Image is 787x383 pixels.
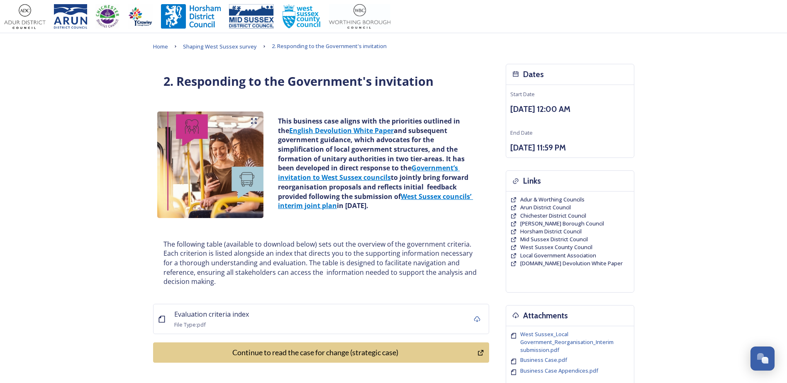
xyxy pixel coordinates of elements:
span: Business Case.pdf [520,356,567,364]
span: Arun District Council [520,204,571,211]
a: Local Government Association [520,252,596,259]
span: Adur & Worthing Councils [520,196,585,203]
span: End Date [510,129,533,136]
h3: Attachments [523,310,568,322]
span: Local Government Association [520,252,596,259]
img: WSCCPos-Spot-25mm.jpg [282,4,321,29]
a: Chichester District Council [520,212,586,220]
img: Crawley%20BC%20logo.jpg [128,4,153,29]
h3: Dates [523,68,544,80]
span: Evaluation criteria index [174,310,249,319]
strong: This business case aligns with the priorities outlined in the [278,116,462,135]
a: [DOMAIN_NAME] Devolution White Paper [520,259,623,267]
span: Mid Sussex District Council [520,235,588,243]
h3: [DATE] 12:00 AM [510,103,630,115]
span: Business Case Appendices.pdf [520,367,598,374]
span: Shaping West Sussex survey [183,43,257,50]
span: Start Date [510,90,535,98]
strong: and subsequent government guidance, which advocates for the simplification of local government st... [278,126,466,173]
span: [DOMAIN_NAME] Devolution White Paper [520,259,623,267]
a: Horsham District Council [520,228,582,235]
h3: [DATE] 11:59 PM [510,142,630,154]
a: Government’s invitation to West Sussex councils [278,163,460,182]
img: Arun%20District%20Council%20logo%20blue%20CMYK.jpg [54,4,87,29]
strong: in [DATE]. [337,201,368,210]
a: West Sussex councils’ interim joint plan [278,192,473,211]
p: The following table (available to download below) sets out the overview of the government criteri... [163,240,479,287]
a: West Sussex County Council [520,243,592,251]
span: [PERSON_NAME] Borough Council [520,220,604,227]
img: Adur%20logo%20%281%29.jpeg [4,4,46,29]
a: Adur & Worthing Councils [520,196,585,204]
a: Shaping West Sussex survey [183,41,257,51]
a: Arun District Council [520,204,571,211]
img: CDC%20Logo%20-%20you%20may%20have%20a%20better%20version.jpg [95,4,119,29]
button: Open Chat [750,347,775,371]
strong: to jointly bring forward reorganisation proposals and reflects initial feedback provided followin... [278,173,470,201]
a: English Devolution White Paper [289,126,394,135]
a: [PERSON_NAME] Borough Council [520,220,604,228]
span: West Sussex_Local Government_Reorganisation_Interim submission.pdf [520,330,614,354]
a: Home [153,41,168,51]
span: File Type: pdf [174,321,206,328]
img: Horsham%20DC%20Logo.jpg [161,4,221,29]
h3: Links [523,175,541,187]
div: Continue to read the case for change (strategic case) [158,347,473,358]
a: Mid Sussex District Council [520,235,588,243]
span: 2. Responding to the Government's invitation [272,42,387,50]
img: 150ppimsdc%20logo%20blue.png [229,4,274,29]
strong: 2. Responding to the Government's invitation [163,73,434,89]
a: Evaluation criteria index [174,309,249,319]
span: Home [153,43,168,50]
span: Horsham District Council [520,228,582,235]
img: Worthing_Adur%20%281%29.jpg [329,4,390,29]
button: Continue to read the case for change (strategic case) [153,342,489,363]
